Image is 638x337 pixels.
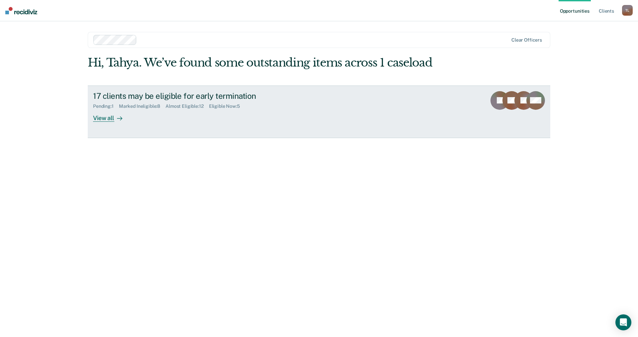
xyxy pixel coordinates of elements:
[5,7,37,14] img: Recidiviz
[88,56,458,70] div: Hi, Tahya. We’ve found some outstanding items across 1 caseload
[511,37,542,43] div: Clear officers
[93,109,130,122] div: View all
[93,103,119,109] div: Pending : 1
[615,314,631,330] div: Open Intercom Messenger
[119,103,165,109] div: Marked Ineligible : 8
[165,103,209,109] div: Almost Eligible : 12
[622,5,633,16] button: TL
[93,91,326,101] div: 17 clients may be eligible for early termination
[209,103,245,109] div: Eligible Now : 5
[88,85,550,138] a: 17 clients may be eligible for early terminationPending:1Marked Ineligible:8Almost Eligible:12Eli...
[622,5,633,16] div: T L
